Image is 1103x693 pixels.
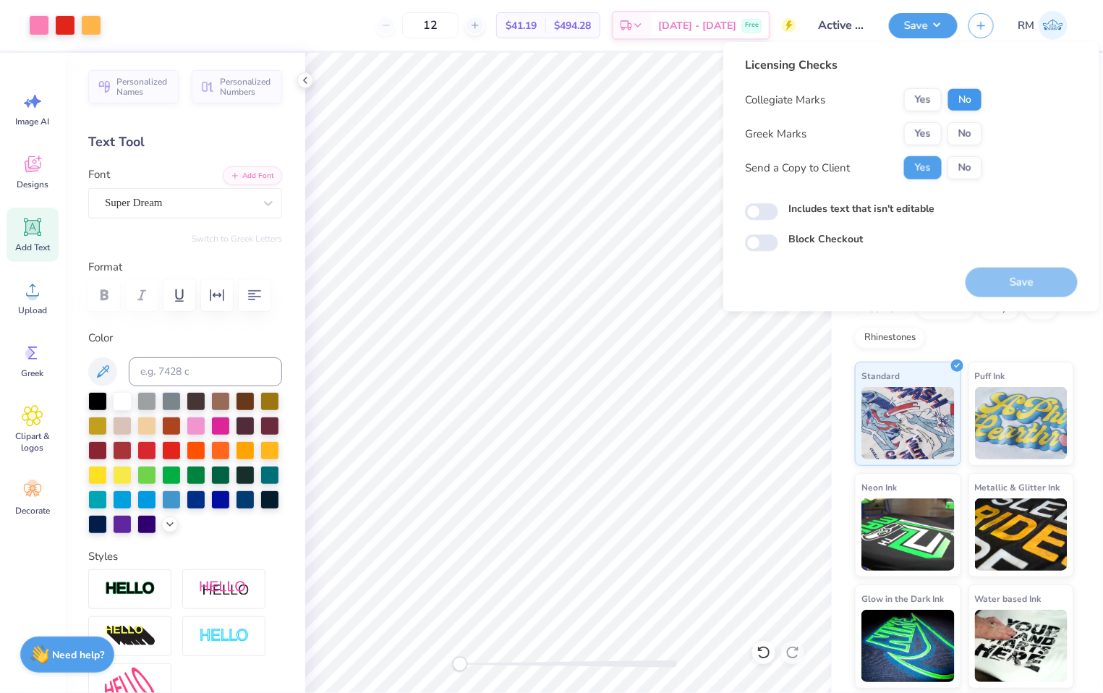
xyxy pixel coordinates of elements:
[88,70,179,103] button: Personalized Names
[129,357,282,386] input: e.g. 7428 c
[861,498,955,571] img: Neon Ink
[861,387,955,459] img: Standard
[192,70,282,103] button: Personalized Numbers
[745,126,806,143] div: Greek Marks
[1018,17,1035,34] span: RM
[88,548,118,565] label: Styles
[947,88,982,111] button: No
[861,610,955,682] img: Glow in the Dark Ink
[861,368,900,383] span: Standard
[402,12,459,38] input: – –
[947,156,982,179] button: No
[975,480,1060,495] span: Metallic & Glitter Ink
[904,122,942,145] button: Yes
[53,648,105,662] strong: Need help?
[18,305,47,316] span: Upload
[745,20,759,30] span: Free
[904,156,942,179] button: Yes
[15,505,50,516] span: Decorate
[223,166,282,185] button: Add Font
[861,480,897,495] span: Neon Ink
[975,368,1005,383] span: Puff Ink
[975,591,1042,606] span: Water based Ink
[947,122,982,145] button: No
[88,132,282,152] div: Text Tool
[16,116,50,127] span: Image AI
[975,610,1068,682] img: Water based Ink
[1039,11,1068,40] img: Ronald Manipon
[199,580,250,598] img: Shadow
[745,56,982,74] div: Licensing Checks
[889,13,958,38] button: Save
[88,166,110,183] label: Font
[745,92,825,109] div: Collegiate Marks
[506,18,537,33] span: $41.19
[855,327,925,349] div: Rhinestones
[105,625,156,648] img: 3D Illusion
[788,231,863,247] label: Block Checkout
[453,657,467,671] div: Accessibility label
[1012,11,1074,40] a: RM
[745,160,850,177] div: Send a Copy to Client
[861,591,944,606] span: Glow in the Dark Ink
[9,430,56,454] span: Clipart & logos
[22,367,44,379] span: Greek
[15,242,50,253] span: Add Text
[975,498,1068,571] img: Metallic & Glitter Ink
[975,387,1068,459] img: Puff Ink
[807,11,878,40] input: Untitled Design
[658,18,736,33] span: [DATE] - [DATE]
[88,330,282,346] label: Color
[116,77,170,97] span: Personalized Names
[788,201,934,216] label: Includes text that isn't editable
[88,259,282,276] label: Format
[192,233,282,245] button: Switch to Greek Letters
[220,77,273,97] span: Personalized Numbers
[904,88,942,111] button: Yes
[17,179,48,190] span: Designs
[199,628,250,645] img: Negative Space
[105,581,156,598] img: Stroke
[554,18,591,33] span: $494.28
